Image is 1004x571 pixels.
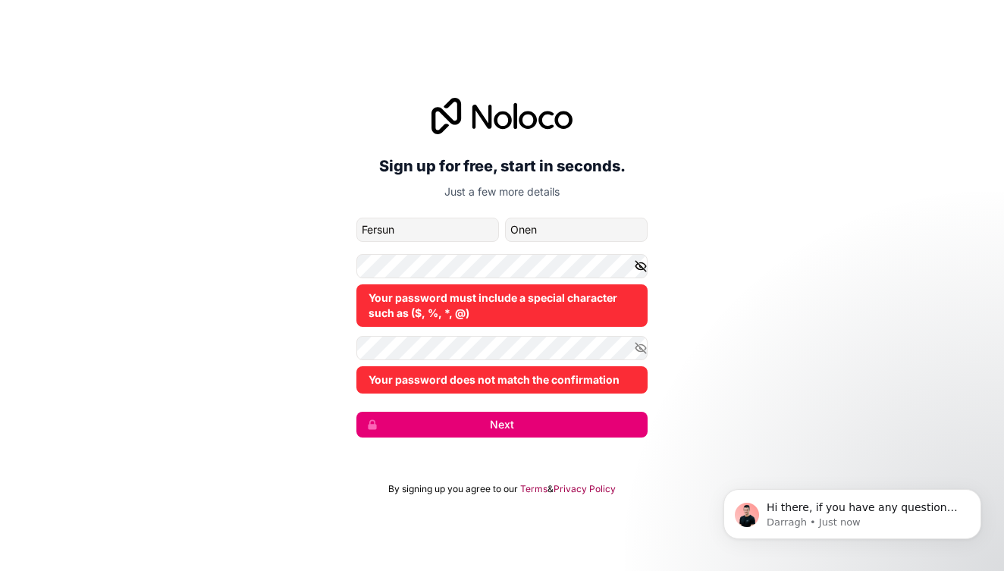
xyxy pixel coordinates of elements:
[356,254,648,278] input: Password
[554,483,616,495] a: Privacy Policy
[356,284,648,327] div: Your password must include a special character such as ($, %, *, @)
[388,483,518,495] span: By signing up you agree to our
[356,412,648,438] button: Next
[356,336,648,360] input: Confirm password
[356,366,648,394] div: Your password does not match the confirmation
[505,218,648,242] input: family-name
[547,483,554,495] span: &
[356,218,499,242] input: given-name
[356,152,648,180] h2: Sign up for free, start in seconds.
[356,184,648,199] p: Just a few more details
[520,483,547,495] a: Terms
[701,457,1004,563] iframe: Intercom notifications message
